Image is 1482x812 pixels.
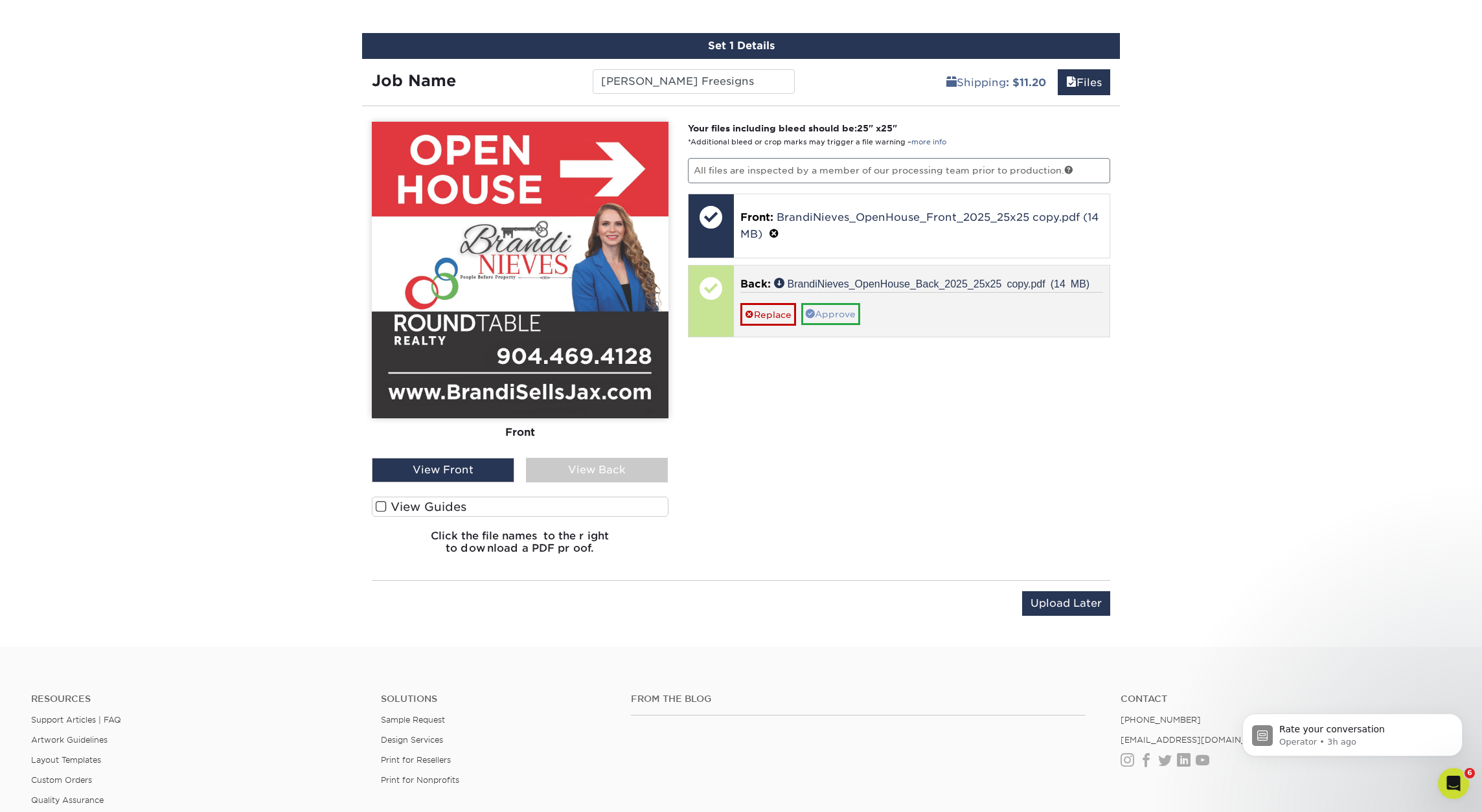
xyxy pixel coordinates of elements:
[688,123,897,133] strong: Your files including bleed should be: " x "
[688,158,1111,183] p: All files are inspected by a member of our processing team prior to production.
[1066,76,1077,89] span: files
[740,211,773,223] span: Front:
[740,211,1099,240] a: BrandiNieves_OpenHouse_Front_2025_25x25 copy.pdf (14 MB)
[881,123,893,133] span: 25
[1438,768,1469,799] iframe: Intercom live chat
[1121,694,1451,705] a: Contact
[593,69,794,94] input: Enter a job name
[946,76,957,89] span: shipping
[362,33,1120,59] div: Set 1 Details
[740,303,796,326] a: Replace
[1058,69,1110,95] a: Files
[526,458,668,482] div: View Back
[31,715,121,725] a: Support Articles | FAQ
[801,303,860,325] a: Approve
[857,123,869,133] span: 25
[1121,735,1275,745] a: [EMAIL_ADDRESS][DOMAIN_NAME]
[372,530,668,565] h6: Click the file names to the right to download a PDF proof.
[372,458,514,482] div: View Front
[381,735,443,745] a: Design Services
[688,138,946,146] small: *Additional bleed or crop marks may trigger a file warning –
[372,418,668,446] div: Front
[31,735,108,745] a: Artwork Guidelines
[1006,76,1046,89] b: : $11.20
[911,138,946,146] a: more info
[381,775,459,785] a: Print for Nonprofits
[31,755,101,765] a: Layout Templates
[372,497,668,517] label: View Guides
[31,694,361,705] h4: Resources
[1121,715,1201,725] a: [PHONE_NUMBER]
[372,71,456,90] strong: Job Name
[381,694,611,705] h4: Solutions
[631,694,1086,705] h4: From the Blog
[938,69,1054,95] a: Shipping: $11.20
[1465,768,1475,778] span: 6
[774,278,1090,288] a: BrandiNieves_OpenHouse_Back_2025_25x25 copy.pdf (14 MB)
[740,278,771,290] span: Back:
[1022,591,1110,616] input: Upload Later
[1223,686,1482,777] iframe: Intercom notifications message
[381,755,451,765] a: Print for Resellers
[381,715,445,725] a: Sample Request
